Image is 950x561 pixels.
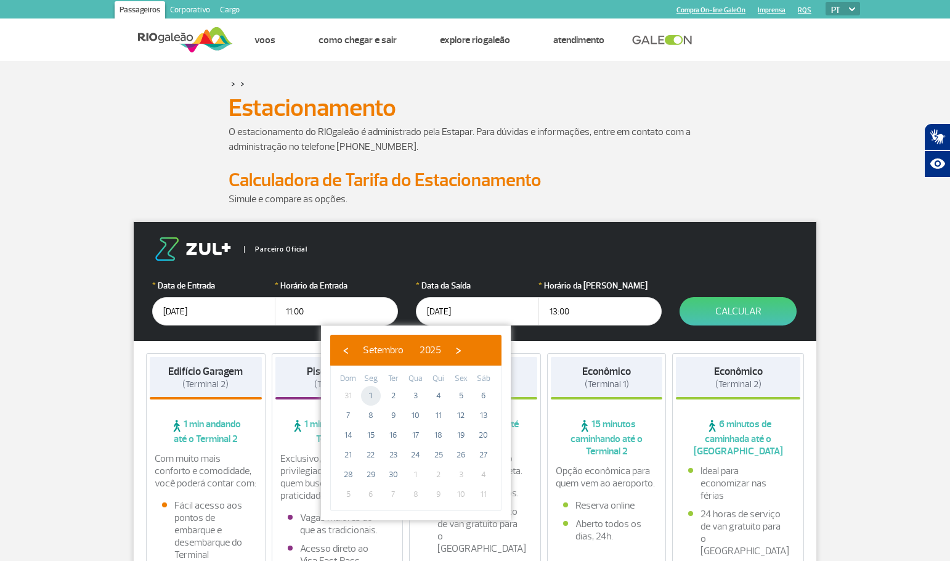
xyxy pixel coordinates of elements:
[338,465,358,485] span: 28
[275,279,398,292] label: Horário da Entrada
[229,169,721,192] h2: Calculadora de Tarifa do Estacionamento
[337,372,360,386] th: weekday
[451,445,471,465] span: 26
[563,499,651,512] li: Reserva online
[924,123,950,178] div: Plugin de acessibilidade da Hand Talk.
[553,34,604,46] a: Atendimento
[280,452,395,502] p: Exclusivo, com localização privilegiada e ideal para quem busca conforto e praticidade.
[240,76,245,91] a: >
[361,465,381,485] span: 29
[416,279,539,292] label: Data da Saída
[405,372,428,386] th: weekday
[451,485,471,504] span: 10
[307,365,368,378] strong: Piso Premium
[215,1,245,21] a: Cargo
[363,344,404,356] span: Setembro
[314,379,360,390] span: (Terminal 2)
[688,465,788,502] li: Ideal para economizar nas férias
[406,485,426,504] span: 8
[360,372,383,386] th: weekday
[406,465,426,485] span: 1
[450,372,473,386] th: weekday
[383,406,403,425] span: 9
[429,386,449,406] span: 4
[429,445,449,465] span: 25
[474,425,493,445] span: 20
[688,508,788,557] li: 24 horas de serviço de van gratuito para o [GEOGRAPHIC_DATA]
[416,297,539,326] input: dd/mm/aaaa
[551,418,663,457] span: 15 minutos caminhando até o Terminal 2
[336,342,468,354] bs-datepicker-navigation-view: ​ ​ ​
[152,297,275,326] input: dd/mm/aaaa
[427,372,450,386] th: weekday
[275,297,398,326] input: hh:mm
[538,297,662,326] input: hh:mm
[472,372,495,386] th: weekday
[336,341,355,359] button: ‹
[429,425,449,445] span: 18
[429,465,449,485] span: 2
[449,341,468,359] button: ›
[162,499,250,561] li: Fácil acesso aos pontos de embarque e desembarque do Terminal
[338,445,358,465] span: 21
[152,279,275,292] label: Data de Entrada
[556,465,658,489] p: Opção econômica para quem vem ao aeroporto.
[383,386,403,406] span: 2
[429,406,449,425] span: 11
[382,372,405,386] th: weekday
[361,485,381,504] span: 6
[474,445,493,465] span: 27
[338,485,358,504] span: 5
[474,386,493,406] span: 6
[115,1,165,21] a: Passageiros
[474,465,493,485] span: 4
[406,406,426,425] span: 10
[420,344,441,356] span: 2025
[244,246,307,253] span: Parceiro Oficial
[182,379,229,390] span: (Terminal 2)
[338,386,358,406] span: 31
[383,425,403,445] span: 16
[715,379,761,390] span: (Terminal 2)
[406,425,426,445] span: 17
[451,406,471,425] span: 12
[321,326,511,520] bs-datepicker-container: calendar
[798,6,811,14] a: RQS
[758,6,786,14] a: Imprensa
[451,386,471,406] span: 5
[229,97,721,118] h1: Estacionamento
[585,379,629,390] span: (Terminal 1)
[406,445,426,465] span: 24
[319,34,397,46] a: Como chegar e sair
[676,6,745,14] a: Compra On-line GaleOn
[383,445,403,465] span: 23
[361,386,381,406] span: 1
[474,406,493,425] span: 13
[168,365,243,378] strong: Edifício Garagem
[429,485,449,504] span: 9
[361,445,381,465] span: 22
[474,485,493,504] span: 11
[165,1,215,21] a: Corporativo
[451,465,471,485] span: 3
[451,425,471,445] span: 19
[924,150,950,178] button: Abrir recursos assistivos.
[412,341,449,359] button: 2025
[582,365,631,378] strong: Econômico
[275,418,400,445] span: 1 min andando até o Terminal 2
[563,518,651,543] li: Aberto todos os dias, 24h.
[676,418,800,457] span: 6 minutos de caminhada até o [GEOGRAPHIC_DATA]
[288,512,388,536] li: Vagas maiores do que as tradicionais.
[150,418,262,445] span: 1 min andando até o Terminal 2
[383,485,403,504] span: 7
[338,406,358,425] span: 7
[425,506,525,555] li: 24 horas de serviço de van gratuito para o [GEOGRAPHIC_DATA]
[361,425,381,445] span: 15
[231,76,235,91] a: >
[538,279,662,292] label: Horário da [PERSON_NAME]
[440,34,510,46] a: Explore RIOgaleão
[924,123,950,150] button: Abrir tradutor de língua de sinais.
[714,365,763,378] strong: Econômico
